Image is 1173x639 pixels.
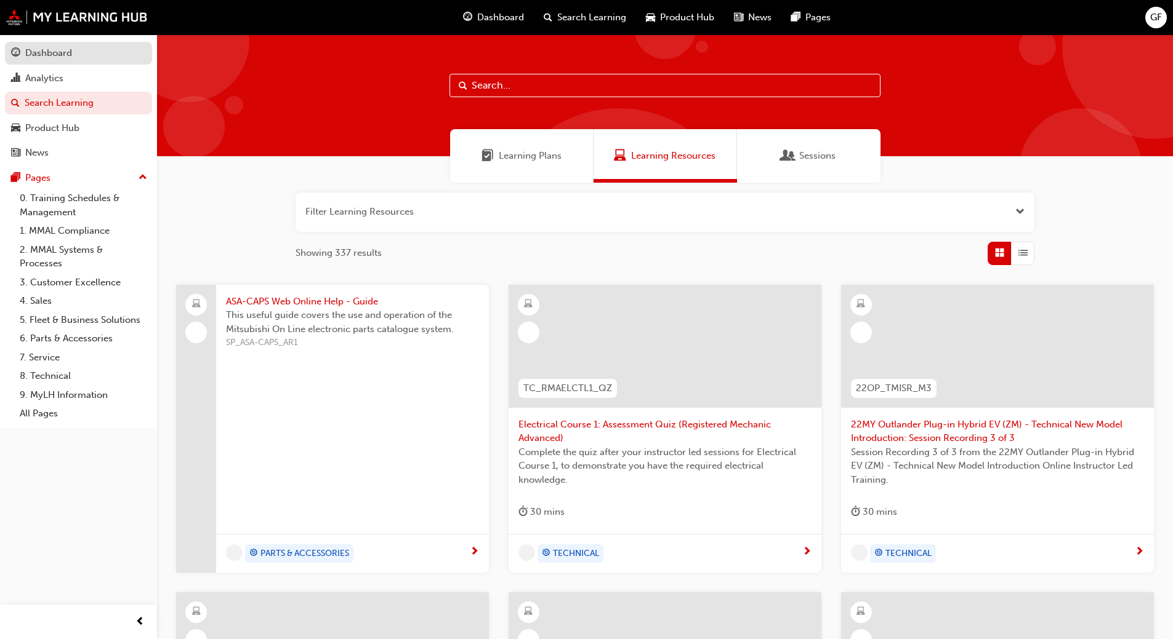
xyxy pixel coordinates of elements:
span: guage-icon [463,10,472,25]
div: Dashboard [25,46,72,60]
a: News [5,141,152,164]
a: car-iconProduct Hub [636,5,724,30]
a: 22OP_TMISR_M322MY Outlander Plug-in Hybrid EV (ZM) - Technical New Model Introduction: Session Re... [841,285,1154,573]
a: 7. Service [15,348,152,367]
span: Dashboard [477,10,524,25]
button: Pages [5,167,152,189]
div: 30 mins [851,504,897,520]
button: DashboardAnalyticsSearch LearningProduct HubNews [5,39,152,167]
span: TECHNICAL [885,547,932,561]
input: Search... [449,74,881,97]
div: News [25,146,49,160]
span: pages-icon [11,173,20,184]
span: next-icon [1135,547,1144,558]
span: SP_ASA-CAPS_AR1 [226,336,479,350]
a: ASA-CAPS Web Online Help - GuideThis useful guide covers the use and operation of the Mitsubishi ... [176,285,489,573]
span: GF [1150,10,1162,25]
a: 0. Training Schedules & Management [15,189,152,221]
span: ASA-CAPS Web Online Help - Guide [226,295,479,309]
a: Dashboard [5,42,152,65]
span: guage-icon [11,48,20,59]
span: car-icon [11,123,20,134]
span: pages-icon [791,10,800,25]
span: target-icon [874,546,883,562]
span: chart-icon [11,73,20,84]
span: Session Recording 3 of 3 from the 22MY Outlander Plug-in Hybrid EV (ZM) - Technical New Model Int... [851,445,1144,487]
a: 9. MyLH Information [15,386,152,405]
a: news-iconNews [724,5,781,30]
img: mmal [6,9,148,25]
span: Complete the quiz after your instructor led sessions for Electrical Course 1, to demonstrate you ... [518,445,812,487]
div: Product Hub [25,121,79,135]
span: Learning Resources [631,149,715,163]
a: Search Learning [5,92,152,114]
span: search-icon [11,98,20,109]
span: next-icon [470,547,479,558]
a: Learning ResourcesLearning Resources [594,129,737,183]
a: Learning PlansLearning Plans [450,129,594,183]
a: 8. Technical [15,367,152,386]
span: Product Hub [660,10,714,25]
span: learningResourceType_ELEARNING-icon [524,604,533,620]
span: TC_RMAELCTL1_QZ [523,381,612,395]
span: News [748,10,772,25]
span: Electrical Course 1: Assessment Quiz (Registered Mechanic Advanced) [518,418,812,445]
span: undefined-icon [226,544,243,561]
button: Open the filter [1015,205,1025,219]
span: Learning Plans [499,149,562,163]
span: duration-icon [851,504,860,520]
span: Search [459,79,467,93]
span: Learning Resources [614,149,626,163]
div: 30 mins [518,504,565,520]
a: 5. Fleet & Business Solutions [15,311,152,330]
span: news-icon [734,10,743,25]
a: Analytics [5,67,152,90]
a: 4. Sales [15,292,152,311]
span: List [1018,246,1028,260]
span: target-icon [249,546,258,562]
span: Search Learning [557,10,626,25]
a: Product Hub [5,117,152,140]
a: search-iconSearch Learning [534,5,636,30]
span: undefined-icon [851,544,868,561]
span: learningResourceType_ELEARNING-icon [192,604,201,620]
a: 2. MMAL Systems & Processes [15,240,152,273]
span: PARTS & ACCESSORIES [260,547,349,561]
a: TC_RMAELCTL1_QZElectrical Course 1: Assessment Quiz (Registered Mechanic Advanced)Complete the qu... [509,285,821,573]
span: TECHNICAL [553,547,599,561]
a: 1. MMAL Compliance [15,221,152,240]
a: SessionsSessions [737,129,881,183]
button: GF [1145,7,1167,28]
a: pages-iconPages [781,5,840,30]
span: target-icon [542,546,550,562]
div: Pages [25,171,50,185]
a: All Pages [15,404,152,423]
span: undefined-icon [518,544,535,561]
span: Showing 337 results [296,246,382,260]
span: up-icon [139,170,147,186]
span: car-icon [646,10,655,25]
span: learningResourceType_ELEARNING-icon [524,296,533,312]
span: laptop-icon [192,296,201,312]
span: Sessions [799,149,836,163]
span: prev-icon [135,614,145,630]
span: Learning Plans [482,149,494,163]
a: guage-iconDashboard [453,5,534,30]
a: 3. Customer Excellence [15,273,152,292]
span: Sessions [782,149,794,163]
span: learningResourceType_ELEARNING-icon [857,296,865,312]
div: Analytics [25,71,63,85]
span: duration-icon [518,504,528,520]
span: This useful guide covers the use and operation of the Mitsubishi On Line electronic parts catalog... [226,308,479,336]
span: learningResourceType_ELEARNING-icon [857,604,865,620]
span: news-icon [11,148,20,159]
span: Pages [805,10,831,25]
span: 22MY Outlander Plug-in Hybrid EV (ZM) - Technical New Model Introduction: Session Recording 3 of 3 [851,418,1144,445]
a: 6. Parts & Accessories [15,329,152,348]
span: search-icon [544,10,552,25]
span: Grid [995,246,1004,260]
span: 22OP_TMISR_M3 [856,381,932,395]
